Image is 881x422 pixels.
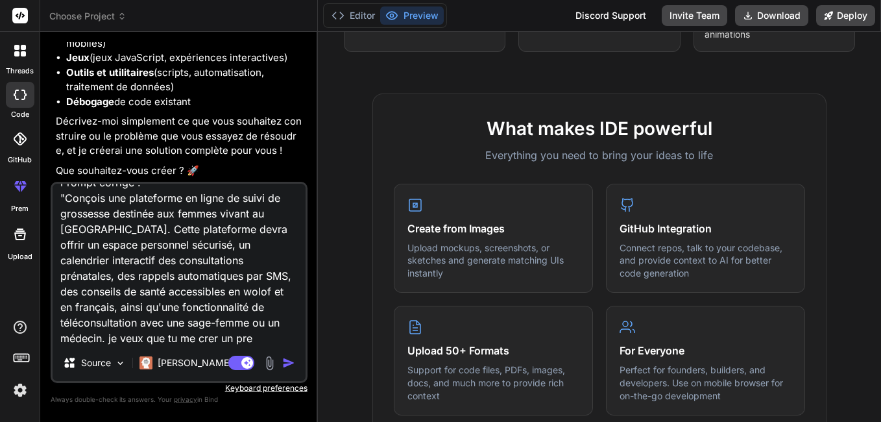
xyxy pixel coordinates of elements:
[56,164,305,179] p: Que souhaitez-vous créer ? 🚀
[394,115,805,142] h2: What makes IDE powerful
[407,242,579,280] p: Upload mockups, screenshots, or sketches and generate matching UIs instantly
[66,51,90,64] strong: Jeux
[81,356,111,369] p: Source
[51,383,308,393] p: Keyboard preferences
[407,343,579,358] h4: Upload 50+ Formats
[115,358,126,369] img: Pick Models
[8,155,32,166] label: GitHub
[620,343,791,358] h4: For Everyone
[380,6,444,25] button: Preview
[735,5,808,26] button: Download
[139,356,152,369] img: Claude 4 Sonnet
[816,5,875,26] button: Deploy
[8,251,32,262] label: Upload
[158,356,254,369] p: [PERSON_NAME] 4 S..
[11,109,29,120] label: code
[282,356,295,369] img: icon
[66,66,305,95] li: (scripts, automatisation, traitement de données)
[662,5,727,26] button: Invite Team
[620,364,791,402] p: Perfect for founders, builders, and developers. Use on mobile browser for on-the-go development
[6,66,34,77] label: threads
[9,379,31,401] img: settings
[66,66,154,79] strong: Outils et utilitaires
[407,364,579,402] p: Support for code files, PDFs, images, docs, and much more to provide rich context
[49,10,127,23] span: Choose Project
[620,242,791,280] p: Connect repos, talk to your codebase, and provide context to AI for better code generation
[407,221,579,236] h4: Create from Images
[11,203,29,214] label: prem
[66,95,305,110] li: de code existant
[394,147,805,163] p: Everything you need to bring your ideas to life
[174,395,197,403] span: privacy
[66,95,114,108] strong: Débogage
[262,356,277,371] img: attachment
[326,6,380,25] button: Editor
[56,114,305,158] p: Décrivez-moi simplement ce que vous souhaitez construire ou le problème que vous essayez de résou...
[66,51,305,66] li: (jeux JavaScript, expériences interactives)
[568,5,654,26] div: Discord Support
[51,393,308,406] p: Always double-check its answers. Your in Bind
[620,221,791,236] h4: GitHub Integration
[53,184,306,345] textarea: Prompt corrigé : "Conçois une plateforme en ligne de suivi de grossesse destinée aux femmes vivan...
